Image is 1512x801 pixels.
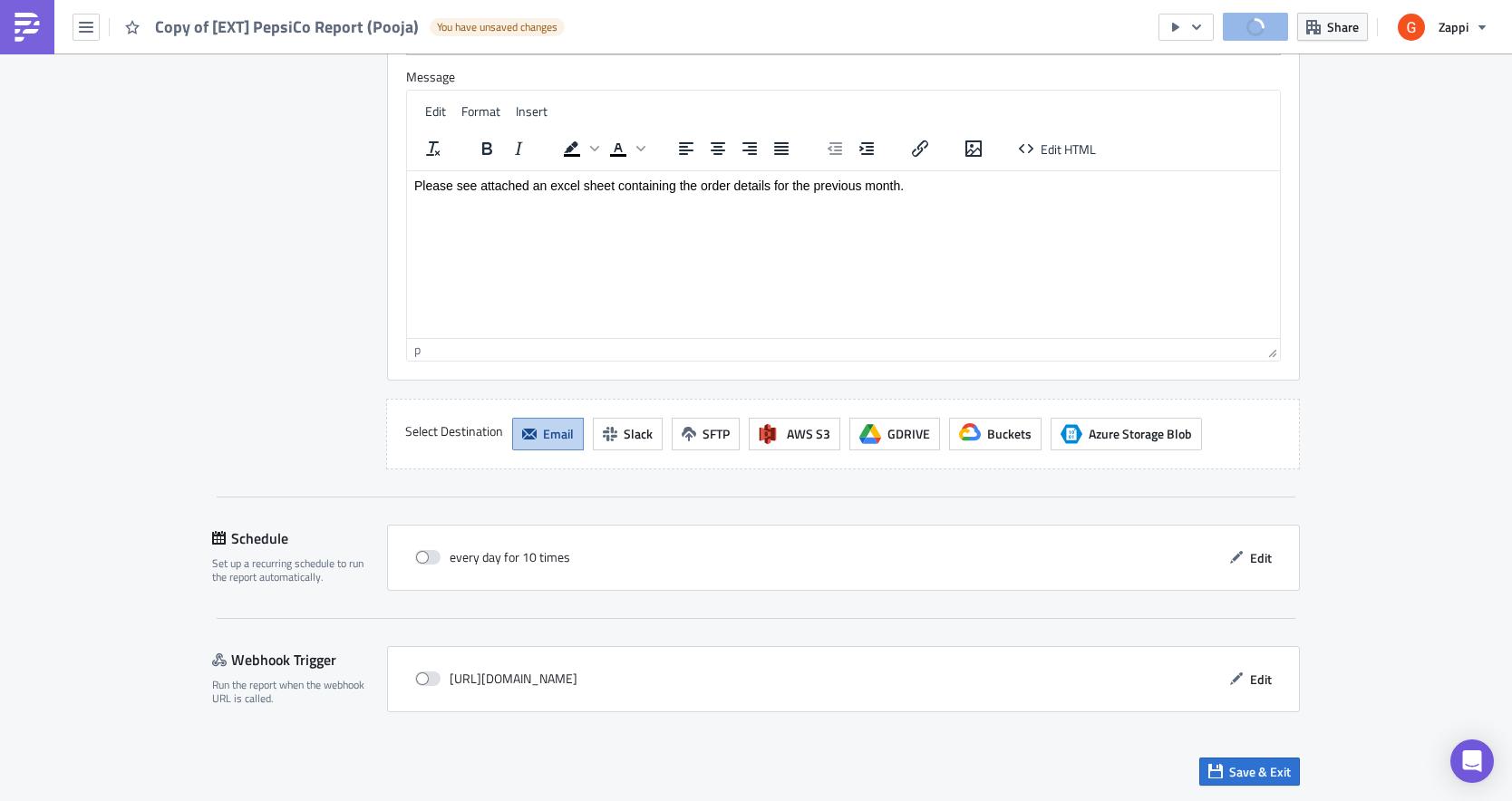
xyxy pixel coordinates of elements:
[1450,739,1494,783] div: Open Intercom Messenger
[1439,17,1468,36] span: Zappi
[155,16,421,37] span: Copy of [EXT] PepsiCo Report (Pooja)
[1387,7,1498,47] button: Zappi
[406,69,1281,85] label: Message
[415,544,570,571] div: every day for 10 times
[414,340,421,359] div: p
[471,136,502,161] button: Bold
[1220,544,1281,572] button: Edit
[461,101,500,121] span: Format
[703,424,730,443] span: SFTP
[503,136,534,161] button: Italic
[1396,12,1427,43] img: Avatar
[787,424,830,443] span: AWS S3
[212,525,387,552] div: Schedule
[905,136,935,161] button: Insert/edit link
[13,13,42,42] img: PushMetrics
[212,678,375,706] div: Run the report when the webhook URL is called.
[851,136,882,161] button: Increase indent
[516,101,548,121] span: Insert
[1089,424,1192,443] span: Azure Storage Blob
[405,418,503,445] label: Select Destination
[1297,13,1368,41] button: Share
[212,556,375,584] div: Set up a recurring schedule to run the report automatically.
[749,418,840,450] button: AWS S3
[593,418,663,450] button: Slack
[1012,136,1103,161] button: Edit HTML
[671,136,702,161] button: Align left
[557,136,602,161] div: Background color
[672,418,740,450] button: SFTP
[1041,139,1096,158] span: Edit HTML
[418,136,449,161] button: Clear formatting
[819,136,850,161] button: Decrease indent
[1250,670,1272,689] span: Edit
[734,136,765,161] button: Align right
[212,646,387,673] div: Webhook Trigger
[1261,339,1280,361] div: Resize
[624,424,653,443] span: Slack
[437,20,557,34] span: You have unsaved changes
[1229,762,1291,781] span: Save & Exit
[425,101,446,121] span: Edit
[958,136,989,161] button: Insert/edit image
[949,418,1042,450] button: Buckets
[1250,548,1272,567] span: Edit
[603,136,648,161] div: Text color
[407,171,1280,338] iframe: Rich Text Area
[1199,758,1300,786] button: Save & Exit
[849,418,940,450] button: GDRIVE
[703,136,733,161] button: Align center
[887,424,930,443] span: GDRIVE
[1327,17,1359,36] span: Share
[1061,423,1082,445] span: Azure Storage Blob
[1051,418,1202,450] button: Azure Storage BlobAzure Storage Blob
[543,424,574,443] span: Email
[512,418,584,450] button: Email
[766,136,797,161] button: Justify
[415,665,577,692] div: [URL][DOMAIN_NAME]
[987,424,1032,443] span: Buckets
[1220,665,1281,693] button: Edit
